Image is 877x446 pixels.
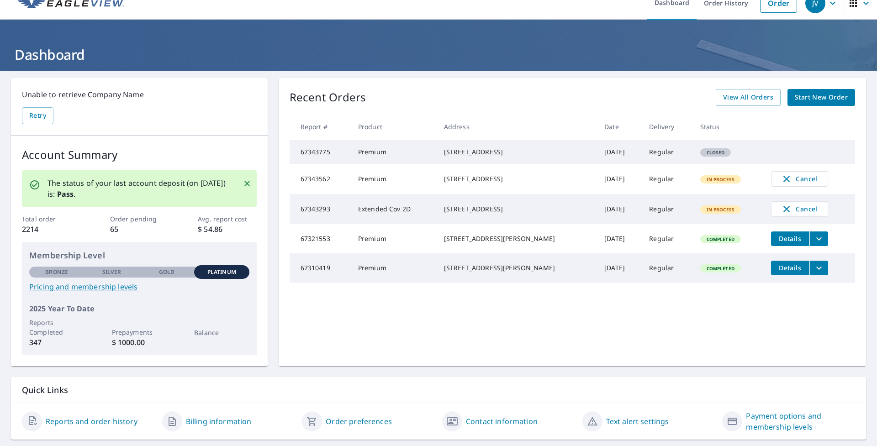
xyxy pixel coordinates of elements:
[351,194,437,224] td: Extended Cov 2D
[642,224,692,253] td: Regular
[29,318,84,337] p: Reports Completed
[642,253,692,283] td: Regular
[57,189,74,199] b: Pass
[642,140,692,164] td: Regular
[290,253,351,283] td: 67310419
[290,194,351,224] td: 67343293
[290,164,351,194] td: 67343562
[351,224,437,253] td: Premium
[198,224,256,235] p: $ 54.86
[701,265,740,272] span: Completed
[351,113,437,140] th: Product
[597,140,642,164] td: [DATE]
[290,224,351,253] td: 67321553
[46,416,137,427] a: Reports and order history
[112,327,167,337] p: Prepayments
[22,224,80,235] p: 2214
[102,268,122,276] p: Silver
[781,173,819,184] span: Cancel
[606,416,669,427] a: Text alert settings
[437,113,597,140] th: Address
[11,45,866,64] h1: Dashboard
[22,147,257,163] p: Account Summary
[22,384,855,396] p: Quick Links
[809,231,828,246] button: filesDropdownBtn-67321553
[290,113,351,140] th: Report #
[597,194,642,224] td: [DATE]
[29,337,84,348] p: 347
[642,164,692,194] td: Regular
[22,214,80,224] p: Total order
[597,164,642,194] td: [DATE]
[22,107,53,124] button: Retry
[771,201,828,217] button: Cancel
[290,140,351,164] td: 67343775
[787,89,855,106] a: Start New Order
[781,204,819,215] span: Cancel
[771,261,809,275] button: detailsBtn-67310419
[466,416,538,427] a: Contact information
[29,303,249,314] p: 2025 Year To Date
[701,206,740,213] span: In Process
[29,249,249,262] p: Membership Level
[110,224,169,235] p: 65
[642,113,692,140] th: Delivery
[809,261,828,275] button: filesDropdownBtn-67310419
[48,178,232,199] p: The status of your last account deposit (on [DATE]) is: .
[22,89,257,100] p: Unable to retrieve Company Name
[241,178,253,189] button: Close
[701,236,740,242] span: Completed
[771,171,828,187] button: Cancel
[701,176,740,183] span: In Process
[29,110,46,121] span: Retry
[444,263,590,273] div: [STREET_ADDRESS][PERSON_NAME]
[693,113,764,140] th: Status
[597,253,642,283] td: [DATE]
[194,328,249,337] p: Balance
[112,337,167,348] p: $ 1000.00
[597,113,642,140] th: Date
[326,416,392,427] a: Order preferences
[444,147,590,157] div: [STREET_ADDRESS]
[777,234,804,243] span: Details
[351,140,437,164] td: Premium
[777,263,804,272] span: Details
[351,164,437,194] td: Premium
[771,231,809,246] button: detailsBtn-67321553
[351,253,437,283] td: Premium
[110,214,169,224] p: Order pending
[290,89,366,106] p: Recent Orders
[207,268,236,276] p: Platinum
[597,224,642,253] td: [DATE]
[45,268,68,276] p: Bronze
[29,281,249,292] a: Pricing and membership levels
[186,416,252,427] a: Billing information
[444,234,590,243] div: [STREET_ADDRESS][PERSON_NAME]
[746,410,855,432] a: Payment options and membership levels
[198,214,256,224] p: Avg. report cost
[444,205,590,214] div: [STREET_ADDRESS]
[795,92,848,103] span: Start New Order
[701,149,730,156] span: Closed
[159,268,174,276] p: Gold
[723,92,773,103] span: View All Orders
[716,89,781,106] a: View All Orders
[642,194,692,224] td: Regular
[444,174,590,184] div: [STREET_ADDRESS]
